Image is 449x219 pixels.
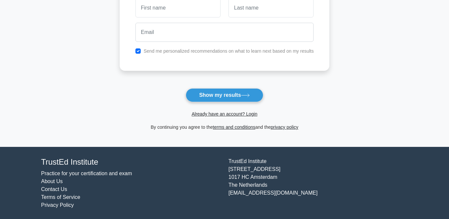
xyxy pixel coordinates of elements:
a: Terms of Service [41,194,80,200]
a: Practice for your certification and exam [41,171,132,176]
button: Show my results [186,88,263,102]
input: Email [135,23,314,42]
a: About Us [41,178,63,184]
a: Privacy Policy [41,202,74,208]
a: Already have an account? Login [192,111,257,117]
div: TrustEd Institute [STREET_ADDRESS] 1017 HC Amsterdam The Netherlands [EMAIL_ADDRESS][DOMAIN_NAME] [225,157,412,209]
a: privacy policy [271,124,298,130]
a: terms and conditions [213,124,255,130]
div: By continuing you agree to the and the [116,123,334,131]
a: Contact Us [41,186,67,192]
h4: TrustEd Institute [41,157,221,167]
label: Send me personalized recommendations on what to learn next based on my results [144,48,314,54]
